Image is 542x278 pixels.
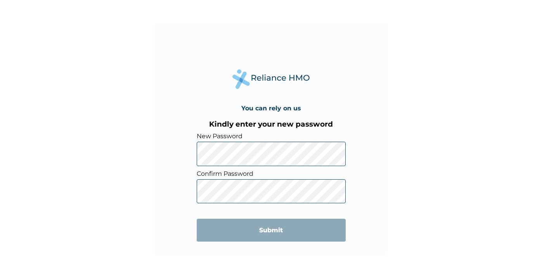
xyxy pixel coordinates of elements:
[197,132,346,140] label: New Password
[197,120,346,129] h3: Kindly enter your new password
[241,105,301,112] h4: You can rely on us
[197,219,346,242] input: Submit
[197,170,346,177] label: Confirm Password
[232,69,310,89] img: Reliance Health's Logo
